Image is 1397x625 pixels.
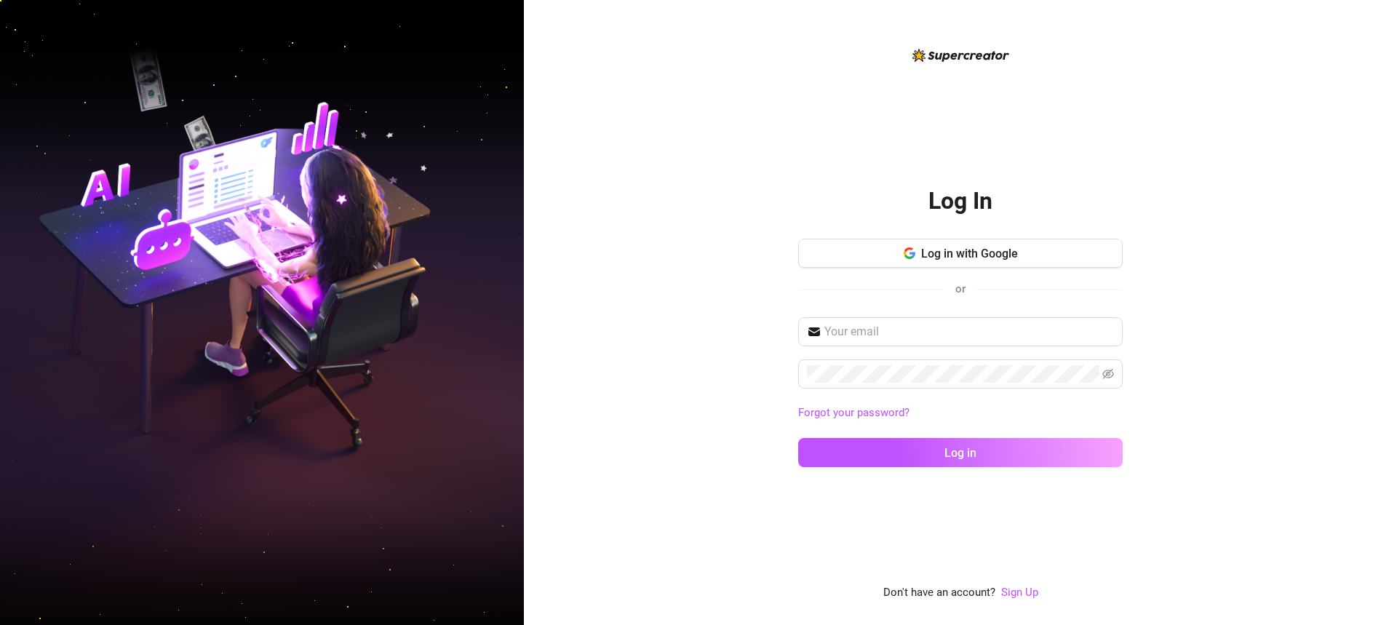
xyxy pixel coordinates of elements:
span: or [955,282,966,295]
span: Don't have an account? [883,584,995,602]
a: Sign Up [1001,584,1038,602]
input: Your email [824,323,1114,341]
a: Sign Up [1001,586,1038,599]
a: Forgot your password? [798,406,910,419]
span: Log in [944,446,976,460]
img: logo-BBDzfeDw.svg [912,49,1009,62]
h2: Log In [928,186,992,216]
span: eye-invisible [1102,368,1114,380]
a: Forgot your password? [798,405,1123,422]
span: Log in with Google [921,247,1018,260]
button: Log in [798,438,1123,467]
button: Log in with Google [798,239,1123,268]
